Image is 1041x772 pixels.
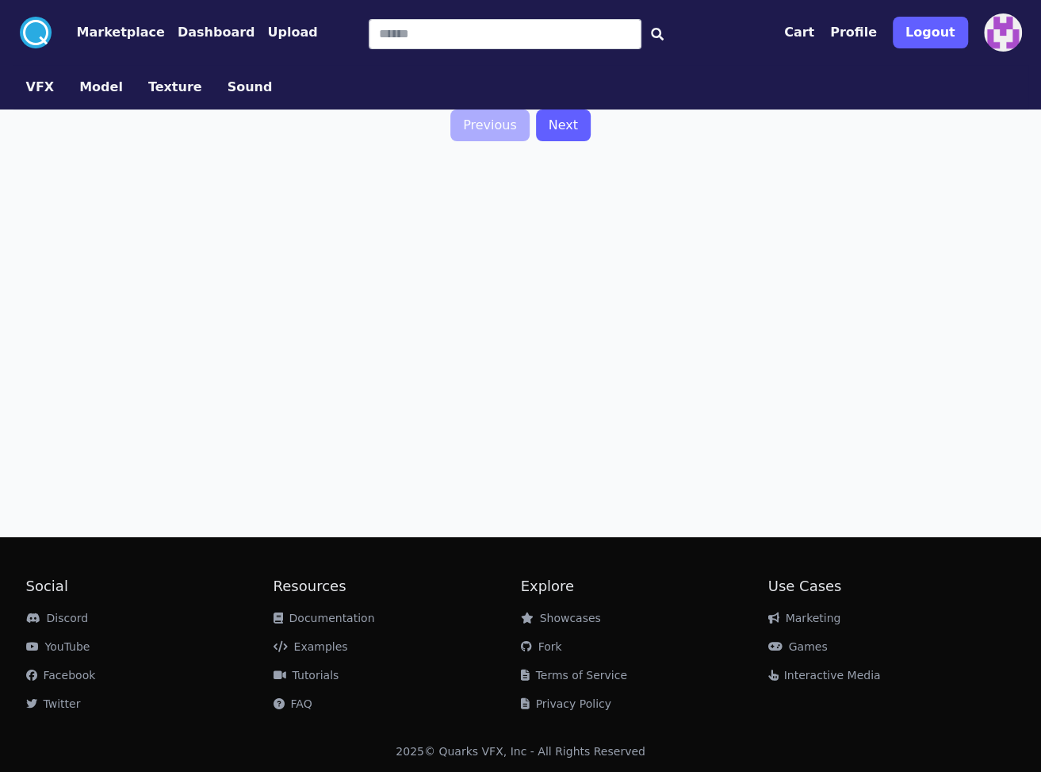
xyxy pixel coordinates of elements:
img: profile [984,13,1022,52]
a: Marketplace [52,23,165,42]
a: Dashboard [165,23,255,42]
a: Interactive Media [768,669,881,682]
a: Upload [255,23,317,42]
a: Tutorials [274,669,339,682]
button: Cart [784,23,814,42]
button: Profile [830,23,877,42]
button: Marketplace [77,23,165,42]
a: Showcases [521,612,601,624]
a: Terms of Service [521,669,627,682]
button: Sound [228,78,273,97]
a: Examples [274,640,348,653]
button: Dashboard [178,23,255,42]
a: Marketing [768,612,841,624]
a: Previous [450,109,530,141]
button: Upload [267,23,317,42]
h2: Social [26,575,274,597]
h2: Explore [521,575,768,597]
a: YouTube [26,640,90,653]
a: Twitter [26,697,81,710]
button: Logout [893,17,968,48]
h2: Resources [274,575,521,597]
h2: Use Cases [768,575,1016,597]
button: Model [79,78,123,97]
a: Sound [215,78,285,97]
input: Search [369,19,641,49]
a: VFX [13,78,67,97]
button: Texture [148,78,202,97]
a: Privacy Policy [521,697,611,710]
a: Logout [893,10,968,55]
a: Model [67,78,136,97]
a: Fork [521,640,562,653]
div: 2025 © Quarks VFX, Inc - All Rights Reserved [396,743,645,759]
a: Texture [136,78,215,97]
a: Facebook [26,669,96,682]
a: Documentation [274,612,375,624]
button: VFX [26,78,55,97]
a: Discord [26,612,89,624]
a: Next [536,109,591,141]
a: Games [768,640,828,653]
a: FAQ [274,697,312,710]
